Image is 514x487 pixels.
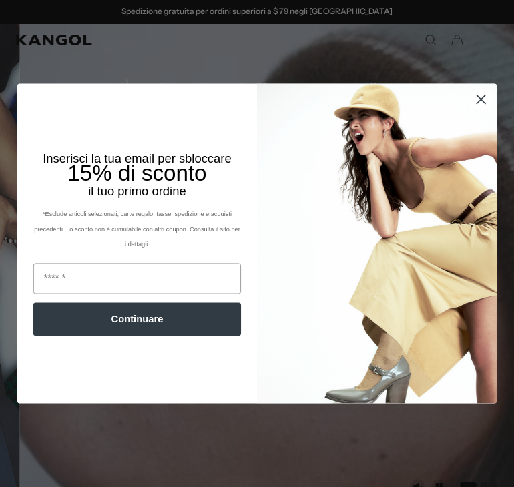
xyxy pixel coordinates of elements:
font: il tuo primo ordine [88,184,186,197]
font: Continuare [111,313,164,324]
button: Continuare [33,302,241,336]
img: 93be19ad-e773-4382-80b9-c9d740c9197f.jpeg [257,83,497,403]
font: *Esclude articoli selezionati, carte regalo, tasse, spedizione e acquisti precedenti. Lo sconto n... [34,211,240,247]
button: Chiudi finestra di dialogo [470,89,491,110]
font: 15% di sconto [67,160,206,185]
font: Inserisci la tua email per sbloccare [43,151,231,165]
input: E-mail [33,263,241,294]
